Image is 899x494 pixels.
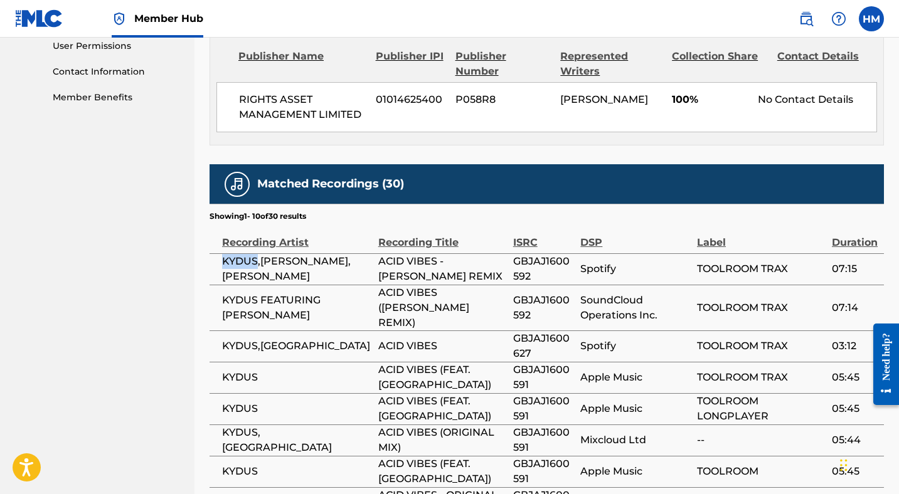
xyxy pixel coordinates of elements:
[777,49,873,79] div: Contact Details
[560,93,648,105] span: [PERSON_NAME]
[222,293,372,323] span: KYDUS FEATURING [PERSON_NAME]
[378,254,507,284] span: ACID VIBES - [PERSON_NAME] REMIX
[376,92,446,107] span: 01014625400
[832,401,878,416] span: 05:45
[222,254,372,284] span: KYDUS,[PERSON_NAME],[PERSON_NAME]
[222,401,372,416] span: KYDUS
[257,177,404,191] h5: Matched Recordings (30)
[222,339,372,354] span: KYDUS,[GEOGRAPHIC_DATA]
[455,92,551,107] span: P058R8
[799,11,814,26] img: search
[378,456,507,486] span: ACID VIBES (FEAT. [GEOGRAPHIC_DATA])
[210,211,306,222] p: Showing 1 - 10 of 30 results
[832,464,878,479] span: 05:45
[455,49,551,79] div: Publisher Number
[222,464,372,479] span: KYDUS
[580,433,691,448] span: Mixcloud Ltd
[378,362,507,392] span: ACID VIBES (FEAT. [GEOGRAPHIC_DATA])
[836,434,899,494] iframe: Chat Widget
[53,39,179,53] a: User Permissions
[758,92,876,107] div: No Contact Details
[697,300,826,315] span: TOOLROOM TRAX
[53,91,179,104] a: Member Benefits
[378,425,507,455] span: ACID VIBES (ORIGINAL MIX)
[15,9,63,28] img: MLC Logo
[697,370,826,385] span: TOOLROOM TRAX
[378,339,507,354] span: ACID VIBES
[513,222,575,250] div: ISRC
[580,339,691,354] span: Spotify
[238,49,366,79] div: Publisher Name
[222,222,372,250] div: Recording Artist
[672,49,768,79] div: Collection Share
[697,394,826,424] span: TOOLROOM LONGPLAYER
[794,6,819,31] a: Public Search
[134,11,203,26] span: Member Hub
[513,456,575,486] span: GBJAJ1600591
[832,433,878,448] span: 05:44
[832,370,878,385] span: 05:45
[831,11,846,26] img: help
[378,285,507,330] span: ACID VIBES ([PERSON_NAME] REMIX)
[239,92,366,122] span: RIGHTS ASSET MANAGEMENT LIMITED
[513,331,575,361] span: GBJAJ1600627
[697,222,826,250] div: Label
[378,394,507,424] span: ACID VIBES (FEAT. [GEOGRAPHIC_DATA])
[513,394,575,424] span: GBJAJ1600591
[513,362,575,392] span: GBJAJ1600591
[560,49,662,79] div: Represented Writers
[580,401,691,416] span: Apple Music
[580,464,691,479] span: Apple Music
[832,300,878,315] span: 07:14
[230,177,245,192] img: Matched Recordings
[580,293,691,323] span: SoundCloud Operations Inc.
[832,339,878,354] span: 03:12
[580,222,691,250] div: DSP
[580,261,691,276] span: Spotify
[513,254,575,284] span: GBJAJ1600592
[513,425,575,455] span: GBJAJ1600591
[378,222,507,250] div: Recording Title
[859,6,884,31] div: User Menu
[697,261,826,276] span: TOOLROOM TRAX
[697,433,826,448] span: --
[832,261,878,276] span: 07:15
[580,370,691,385] span: Apple Music
[864,314,899,415] iframe: Resource Center
[222,370,372,385] span: KYDUS
[697,339,826,354] span: TOOLROOM TRAX
[222,425,372,455] span: KYDUS, [GEOGRAPHIC_DATA]
[376,49,446,79] div: Publisher IPI
[826,6,851,31] div: Help
[840,446,848,484] div: Drag
[672,92,748,107] span: 100%
[53,65,179,78] a: Contact Information
[513,293,575,323] span: GBJAJ1600592
[112,11,127,26] img: Top Rightsholder
[832,222,878,250] div: Duration
[697,464,826,479] span: TOOLROOM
